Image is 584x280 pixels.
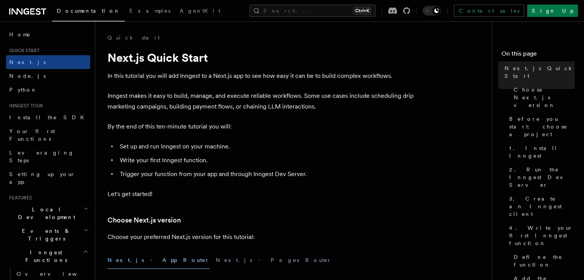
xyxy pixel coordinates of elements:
span: Events & Triggers [6,227,84,242]
li: Trigger your function from your app and through Inngest Dev Server. [117,169,415,180]
a: Documentation [52,2,125,21]
a: Leveraging Steps [6,146,90,167]
a: 1. Install Inngest [506,141,575,163]
a: Choose Next.js version [108,215,181,226]
span: Next.js [9,59,46,65]
kbd: Ctrl+K [354,7,371,15]
span: Choose Next.js version [514,86,575,109]
a: Define the function [511,250,575,272]
span: 4. Write your first Inngest function [509,224,575,247]
a: Your first Functions [6,124,90,146]
a: AgentKit [175,2,225,21]
button: Local Development [6,203,90,224]
span: 1. Install Inngest [509,144,575,160]
span: 3. Create an Inngest client [509,195,575,218]
p: Let's get started! [108,189,415,199]
span: AgentKit [180,8,220,14]
span: Setting up your app [9,171,75,185]
span: Define the function [514,253,575,268]
h1: Next.js Quick Start [108,51,415,64]
span: Home [9,31,31,38]
a: Next.js [6,55,90,69]
a: Python [6,83,90,97]
li: Set up and run Inngest on your machine. [117,141,415,152]
a: Next.js Quick Start [501,61,575,83]
span: Inngest tour [6,103,43,109]
span: Install the SDK [9,114,89,120]
a: Quick start [108,34,160,41]
a: Before you start: choose a project [506,112,575,141]
li: Write your first Inngest function. [117,155,415,166]
p: Choose your preferred Next.js version for this tutorial: [108,232,415,242]
h4: On this page [501,49,575,61]
span: Before you start: choose a project [509,115,575,138]
a: Home [6,28,90,41]
button: Next.js - App Router [108,252,210,269]
span: Leveraging Steps [9,150,74,163]
a: Sign Up [527,5,578,17]
span: Examples [129,8,170,14]
button: Next.js - Pages Router [216,252,332,269]
span: Local Development [6,206,84,221]
span: Node.js [9,73,46,79]
span: Documentation [57,8,120,14]
p: Inngest makes it easy to build, manage, and execute reliable workflows. Some use cases include sc... [108,91,415,112]
a: 2. Run the Inngest Dev Server [506,163,575,192]
a: Examples [125,2,175,21]
span: Features [6,195,32,201]
span: Inngest Functions [6,249,83,264]
span: Your first Functions [9,128,55,142]
span: Overview [17,271,96,277]
button: Toggle dark mode [423,6,441,15]
span: Python [9,87,37,93]
button: Search...Ctrl+K [250,5,376,17]
span: 2. Run the Inngest Dev Server [509,166,575,189]
a: Contact sales [454,5,524,17]
a: Setting up your app [6,167,90,189]
p: In this tutorial you will add Inngest to a Next.js app to see how easy it can be to build complex... [108,71,415,81]
a: 3. Create an Inngest client [506,192,575,221]
button: Inngest Functions [6,245,90,267]
a: Node.js [6,69,90,83]
p: By the end of this ten-minute tutorial you will: [108,121,415,132]
a: Choose Next.js version [511,83,575,112]
a: Install the SDK [6,110,90,124]
button: Events & Triggers [6,224,90,245]
span: Quick start [6,48,40,54]
a: 4. Write your first Inngest function [506,221,575,250]
span: Next.js Quick Start [505,64,575,80]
